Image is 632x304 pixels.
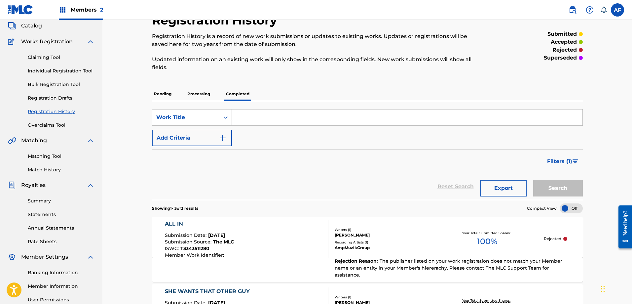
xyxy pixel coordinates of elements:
[213,239,234,245] span: The MLC
[28,67,94,74] a: Individual Registration Tool
[600,7,607,13] div: Notifications
[152,32,484,48] p: Registration History is a record of new work submissions or updates to existing works. Updates or...
[8,22,42,30] a: CatalogCatalog
[87,137,94,145] img: expand
[165,239,213,245] span: Submission Source :
[477,236,497,247] span: 100 %
[8,253,16,261] img: Member Settings
[152,56,484,71] p: Updated information on an existing work will only show in the corresponding fields. New work subm...
[21,38,73,46] span: Works Registration
[335,227,431,232] div: Writers ( 1 )
[28,238,94,245] a: Rate Sheets
[573,159,578,163] img: filter
[152,130,232,146] button: Add Criteria
[100,7,103,13] span: 2
[28,211,94,218] a: Statements
[28,269,94,276] a: Banking Information
[462,298,512,303] p: Your Total Submitted Shares:
[335,240,431,245] div: Recording Artists ( 1 )
[335,258,562,278] span: The publisher listed on your work registration does not match your Member name or an entity in yo...
[185,87,212,101] p: Processing
[21,253,68,261] span: Member Settings
[8,22,16,30] img: Catalog
[180,245,209,251] span: T3343511280
[462,231,512,236] p: Your Total Submitted Shares:
[152,205,198,211] p: Showing 1 - 3 of 3 results
[8,38,17,46] img: Works Registration
[152,217,583,282] a: ALL INSubmission Date:[DATE]Submission Source:The MLCISWC:T3343511280Member Work Identifier:Write...
[527,205,557,211] span: Compact View
[21,137,47,145] span: Matching
[547,30,577,38] p: submitted
[224,87,251,101] p: Completed
[335,258,380,264] span: Rejection Reason :
[569,6,576,14] img: search
[543,153,583,170] button: Filters (1)
[335,295,431,300] div: Writers ( 1 )
[28,296,94,303] a: User Permissions
[335,245,431,251] div: AmpMuzikGroup
[544,54,577,62] p: superseded
[219,134,227,142] img: 9d2ae6d4665cec9f34b9.svg
[59,6,67,14] img: Top Rightsholders
[613,200,632,254] iframe: Resource Center
[583,3,596,17] div: Help
[28,95,94,102] a: Registration Drafts
[28,197,94,204] a: Summary
[28,166,94,173] a: Match History
[165,232,208,238] span: Submission Date :
[152,87,173,101] p: Pending
[586,6,594,14] img: help
[566,3,579,17] a: Public Search
[8,137,16,145] img: Matching
[28,122,94,129] a: Overclaims Tool
[152,109,583,200] form: Search Form
[611,3,624,17] div: User Menu
[208,232,225,238] span: [DATE]
[28,54,94,61] a: Claiming Tool
[71,6,103,14] span: Members
[599,272,632,304] iframe: Chat Widget
[551,38,577,46] p: accepted
[8,181,16,189] img: Royalties
[8,5,33,15] img: MLC Logo
[152,13,280,28] h2: Registration History
[21,22,42,30] span: Catalog
[335,232,431,238] div: [PERSON_NAME]
[165,220,234,228] div: ALL IN
[87,38,94,46] img: expand
[156,113,216,121] div: Work Title
[480,180,527,196] button: Export
[87,181,94,189] img: expand
[28,81,94,88] a: Bulk Registration Tool
[547,157,572,165] span: Filters ( 1 )
[21,181,46,189] span: Royalties
[28,225,94,232] a: Annual Statements
[165,252,226,258] span: Member Work Identifier :
[28,283,94,290] a: Member Information
[544,236,561,242] p: Rejected
[28,153,94,160] a: Matching Tool
[165,245,180,251] span: ISWC :
[28,108,94,115] a: Registration History
[601,279,605,299] div: Drag
[552,46,577,54] p: rejected
[87,253,94,261] img: expand
[165,287,253,295] div: SHE WANTS THAT OTHER GUY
